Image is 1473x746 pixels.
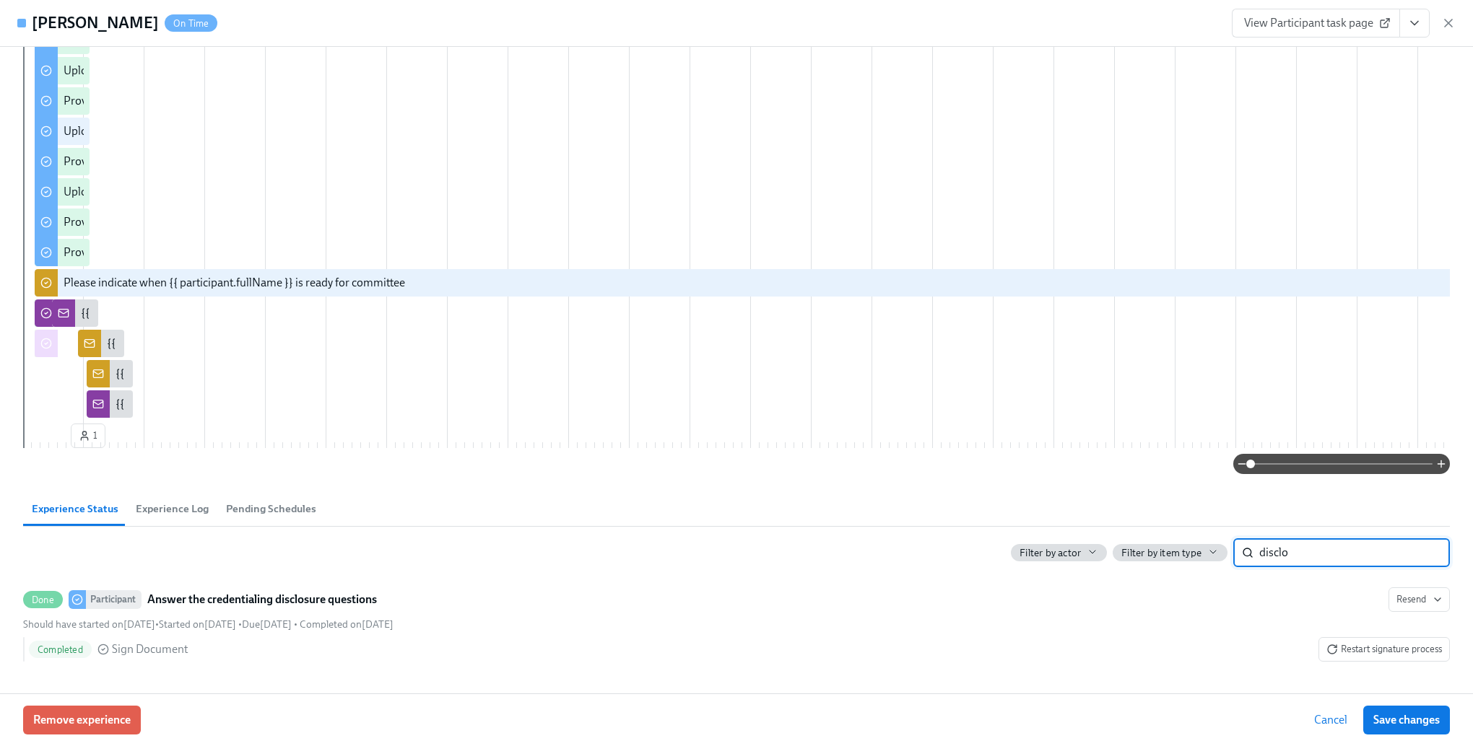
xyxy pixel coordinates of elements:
button: DoneParticipantAnswer the credentialing disclosure questionsResendShould have started on[DATE]•St... [1318,637,1450,662]
div: Upload your dental licensure [64,123,204,139]
span: Experience Status [32,501,118,517]
span: Monday, August 11th 2025, 10:00 am [23,618,155,631]
span: Resend [1396,592,1442,607]
button: Save changes [1363,706,1450,734]
div: Participant [86,590,142,609]
div: Provide a copy of your residency completion certificate [64,93,330,109]
span: Done [23,594,63,605]
span: Remove experience [33,713,131,727]
span: Restart signature process [1326,642,1442,657]
div: Upload your federal Controlled Substance Certificate (DEA) [64,184,352,200]
div: • • • [23,618,394,631]
button: DoneParticipantAnswer the credentialing disclosure questionsShould have started on[DATE]•Started ... [1389,587,1450,612]
div: Provide us with a special assignment of authority [64,245,303,260]
span: Pending Schedules [226,501,316,517]
button: View task page [1399,9,1430,38]
span: Filter by item type [1121,546,1202,560]
div: Provide your National Provider Identifier Number (NPI) [64,154,336,170]
h4: [PERSON_NAME] [32,12,159,34]
div: Provide a copy of your BLS certificate [64,214,244,230]
div: {{ participant.fullName }} needs to correct info [81,305,308,321]
span: View Participant task page [1244,16,1388,30]
button: Cancel [1304,706,1357,734]
span: Wednesday, August 13th 2025, 2:50 pm [300,618,394,631]
button: Remove experience [23,706,141,734]
span: Experience Log [136,501,209,517]
span: Save changes [1373,713,1440,727]
span: Sign Document [112,641,188,657]
span: 1 [79,429,97,443]
span: Cancel [1314,713,1347,727]
input: Search by title [1259,538,1450,567]
span: Filter by actor [1020,546,1081,560]
button: Filter by item type [1113,544,1227,561]
div: {{ participant.fullName }} BLS uploaded [107,335,302,351]
span: Completed [29,644,92,655]
div: Upload a PDF of your dental school diploma [64,63,279,79]
span: Monday, August 18th 2025, 10:00 am [242,618,292,631]
span: Thursday, August 7th 2025, 10:01 am [159,618,236,631]
a: View Participant task page [1232,9,1400,38]
strong: Answer the credentialing disclosure questions [147,591,377,608]
button: 1 [71,424,105,448]
div: {{ participant.fullName }} CV is complete [116,366,314,382]
span: On Time [165,18,217,29]
button: Filter by actor [1011,544,1107,561]
div: Please indicate when {{ participant.fullName }} is ready for committee [64,275,405,291]
div: {{ participant.fullName }} CV is complete [116,396,314,412]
